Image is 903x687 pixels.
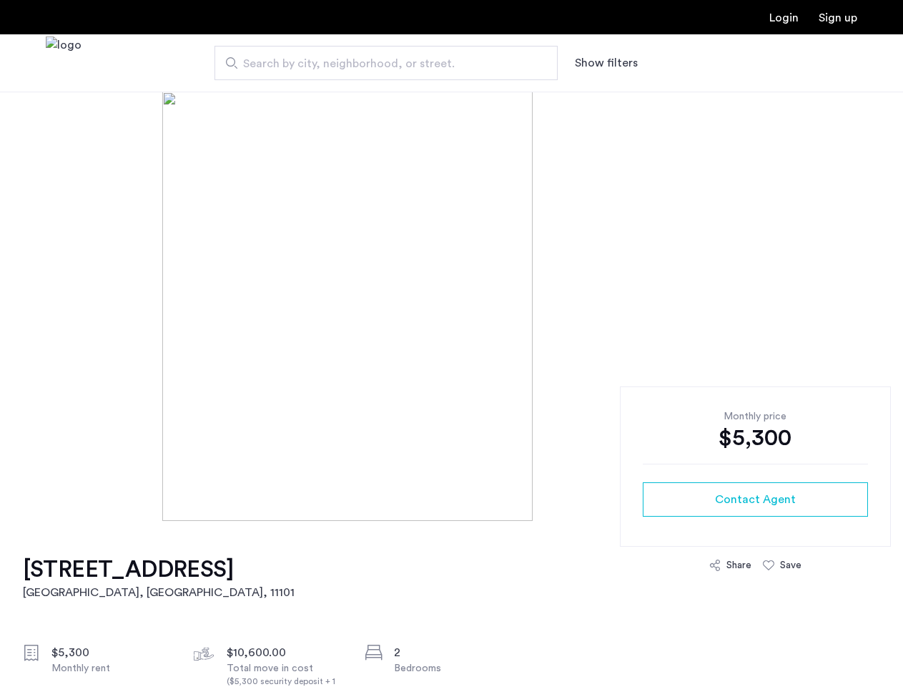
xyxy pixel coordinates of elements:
button: Show or hide filters [575,54,638,72]
div: Share [726,558,751,572]
button: button [643,482,868,517]
div: $5,300 [643,424,868,452]
span: Search by city, neighborhood, or street. [243,55,518,72]
h1: [STREET_ADDRESS] [23,555,295,584]
h2: [GEOGRAPHIC_DATA], [GEOGRAPHIC_DATA] , 11101 [23,584,295,601]
div: Save [780,558,801,572]
div: $5,300 [51,644,172,661]
img: logo [46,36,82,90]
div: $10,600.00 [227,644,347,661]
img: [object%20Object] [162,92,740,521]
a: Registration [819,12,857,24]
div: Monthly rent [51,661,172,676]
a: [STREET_ADDRESS][GEOGRAPHIC_DATA], [GEOGRAPHIC_DATA], 11101 [23,555,295,601]
a: Login [769,12,799,24]
input: Apartment Search [214,46,558,80]
div: Bedrooms [394,661,514,676]
span: Contact Agent [715,491,796,508]
div: Monthly price [643,409,868,424]
a: Cazamio Logo [46,36,82,90]
div: 2 [394,644,514,661]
